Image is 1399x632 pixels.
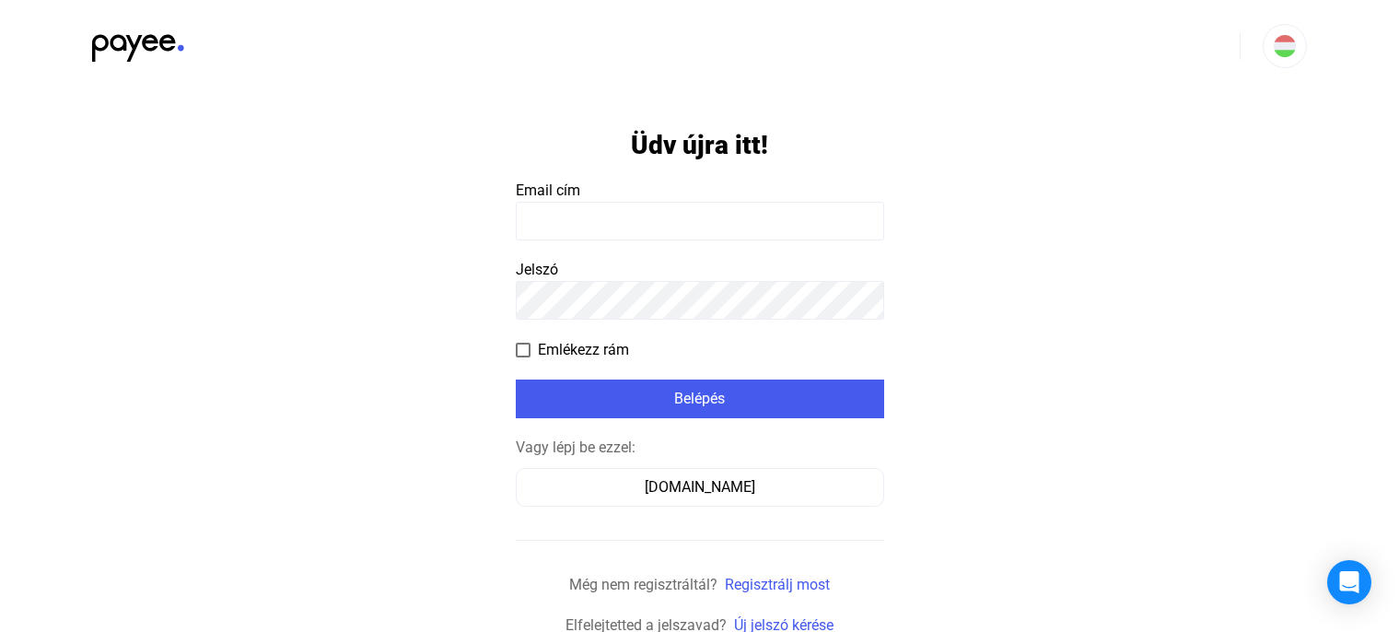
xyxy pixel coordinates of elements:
[1327,560,1371,604] div: Open Intercom Messenger
[516,261,558,278] span: Jelszó
[516,380,884,418] button: Belépés
[1263,24,1307,68] button: HU
[516,437,884,459] div: Vagy lépj be ezzel:
[516,478,884,496] a: [DOMAIN_NAME]
[631,129,768,161] h1: Üdv újra itt!
[522,476,878,498] div: [DOMAIN_NAME]
[538,339,629,361] span: Emlékezz rám
[516,468,884,507] button: [DOMAIN_NAME]
[1274,35,1296,57] img: HU
[725,576,830,593] a: Regisztrálj most
[92,24,184,62] img: black-payee-blue-dot.svg
[521,388,879,410] div: Belépés
[569,576,717,593] span: Még nem regisztráltál?
[516,181,580,199] span: Email cím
